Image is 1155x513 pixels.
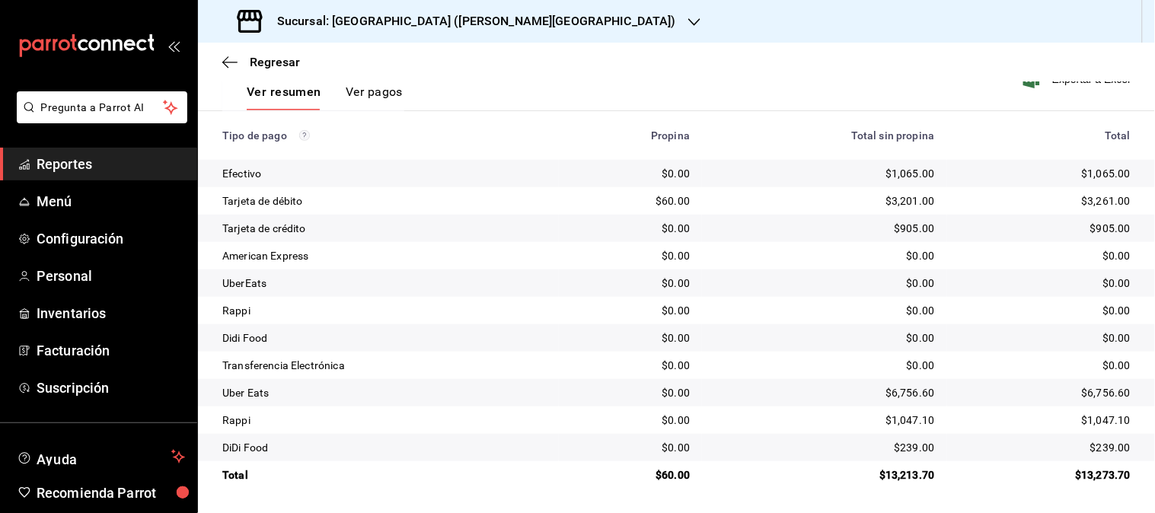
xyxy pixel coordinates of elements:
[571,221,691,236] div: $0.00
[571,330,691,346] div: $0.00
[222,385,547,400] div: Uber Eats
[37,228,185,249] span: Configuración
[37,303,185,323] span: Inventarios
[714,467,934,483] div: $13,213.70
[959,248,1131,263] div: $0.00
[222,129,547,142] div: Tipo de pago
[714,276,934,291] div: $0.00
[571,440,691,455] div: $0.00
[247,84,403,110] div: navigation tabs
[714,385,934,400] div: $6,756.60
[222,440,547,455] div: DiDi Food
[959,129,1131,142] div: Total
[250,55,300,69] span: Regresar
[571,193,691,209] div: $60.00
[11,110,187,126] a: Pregunta a Parrot AI
[714,166,934,181] div: $1,065.00
[571,248,691,263] div: $0.00
[37,154,185,174] span: Reportes
[222,303,547,318] div: Rappi
[346,84,403,110] button: Ver pagos
[571,303,691,318] div: $0.00
[714,193,934,209] div: $3,201.00
[265,12,676,30] h3: Sucursal: [GEOGRAPHIC_DATA] ([PERSON_NAME][GEOGRAPHIC_DATA])
[959,193,1131,209] div: $3,261.00
[959,440,1131,455] div: $239.00
[222,166,547,181] div: Efectivo
[714,221,934,236] div: $905.00
[959,467,1131,483] div: $13,273.70
[37,266,185,286] span: Personal
[17,91,187,123] button: Pregunta a Parrot AI
[222,276,547,291] div: UberEats
[222,467,547,483] div: Total
[714,248,934,263] div: $0.00
[714,413,934,428] div: $1,047.10
[571,166,691,181] div: $0.00
[959,330,1131,346] div: $0.00
[222,330,547,346] div: Didi Food
[222,221,547,236] div: Tarjeta de crédito
[959,385,1131,400] div: $6,756.60
[571,385,691,400] div: $0.00
[222,358,547,373] div: Transferencia Electrónica
[37,483,185,503] span: Recomienda Parrot
[571,129,691,142] div: Propina
[41,100,164,116] span: Pregunta a Parrot AI
[37,191,185,212] span: Menú
[714,129,934,142] div: Total sin propina
[571,413,691,428] div: $0.00
[959,303,1131,318] div: $0.00
[959,413,1131,428] div: $1,047.10
[959,221,1131,236] div: $905.00
[714,358,934,373] div: $0.00
[37,340,185,361] span: Facturación
[571,467,691,483] div: $60.00
[37,378,185,398] span: Suscripción
[37,448,165,466] span: Ayuda
[571,276,691,291] div: $0.00
[959,358,1131,373] div: $0.00
[959,276,1131,291] div: $0.00
[247,84,321,110] button: Ver resumen
[299,130,310,141] svg: Los pagos realizados con Pay y otras terminales son montos brutos.
[222,193,547,209] div: Tarjeta de débito
[168,40,180,52] button: open_drawer_menu
[222,248,547,263] div: American Express
[959,166,1131,181] div: $1,065.00
[222,413,547,428] div: Rappi
[714,440,934,455] div: $239.00
[714,330,934,346] div: $0.00
[714,303,934,318] div: $0.00
[571,358,691,373] div: $0.00
[222,55,300,69] button: Regresar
